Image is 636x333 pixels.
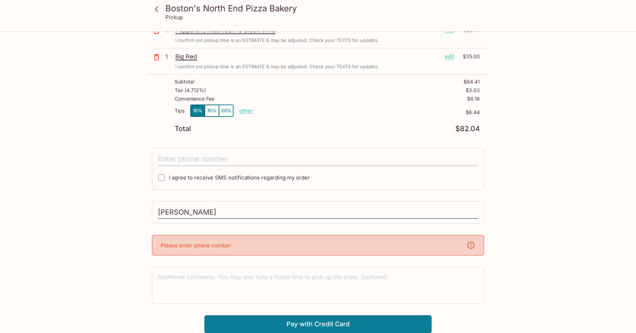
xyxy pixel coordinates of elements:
[466,87,480,93] p: $3.03
[204,315,432,333] button: Pay with Credit Card
[175,108,185,114] p: Tips
[253,109,480,115] p: $6.44
[219,105,233,117] button: 20%
[191,105,205,117] button: 10%
[175,96,214,102] p: Convenience Fee
[464,79,480,85] p: $64.41
[158,206,478,219] input: Enter first and last name
[158,152,478,166] input: Enter phone number
[175,37,379,44] p: I confirm est pickup time is an ESTIMATE & may be adjusted. Check your TEXTS for updates.
[169,174,310,181] span: I agree to receive SMS notifications regarding my order
[165,53,172,60] p: 1
[165,3,483,14] h3: Boston's North End Pizza Bakery
[175,79,194,85] p: Subtotal
[165,14,183,21] p: Pickup
[161,242,231,249] p: Please enter phone number
[175,63,379,70] p: I confirm est pickup time is an ESTIMATE & may be adjusted. Check your TEXTS for updates.
[175,87,206,93] p: Tax ( 4.712% )
[467,96,480,102] p: $8.16
[205,105,219,117] button: 15%
[175,125,191,132] p: Total
[459,53,480,60] p: $35.00
[455,125,480,132] p: $82.04
[175,53,439,60] p: Big Red
[239,107,253,114] button: other
[445,53,454,60] p: edit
